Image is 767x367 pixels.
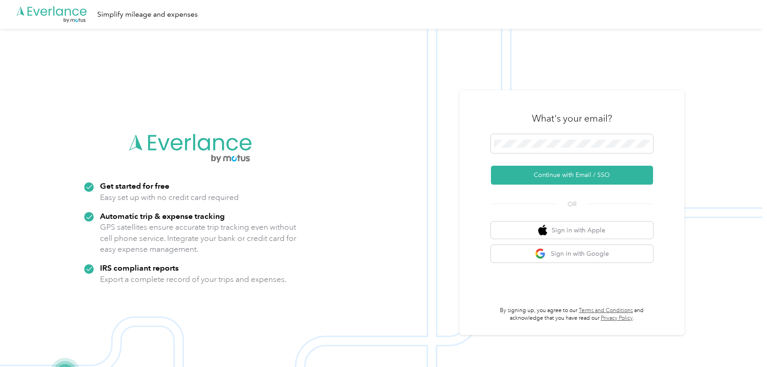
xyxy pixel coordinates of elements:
[100,274,286,285] p: Export a complete record of your trips and expenses.
[532,112,612,125] h3: What's your email?
[579,307,633,314] a: Terms and Conditions
[97,9,198,20] div: Simplify mileage and expenses
[556,199,588,209] span: OR
[535,248,546,259] img: google logo
[491,222,653,239] button: apple logoSign in with Apple
[100,211,225,221] strong: Automatic trip & expense tracking
[100,181,169,190] strong: Get started for free
[491,166,653,185] button: Continue with Email / SSO
[100,192,239,203] p: Easy set up with no credit card required
[491,245,653,263] button: google logoSign in with Google
[491,307,653,322] p: By signing up, you agree to our and acknowledge that you have read our .
[601,315,633,322] a: Privacy Policy
[100,222,297,255] p: GPS satellites ensure accurate trip tracking even without cell phone service. Integrate your bank...
[100,263,179,272] strong: IRS compliant reports
[538,225,547,236] img: apple logo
